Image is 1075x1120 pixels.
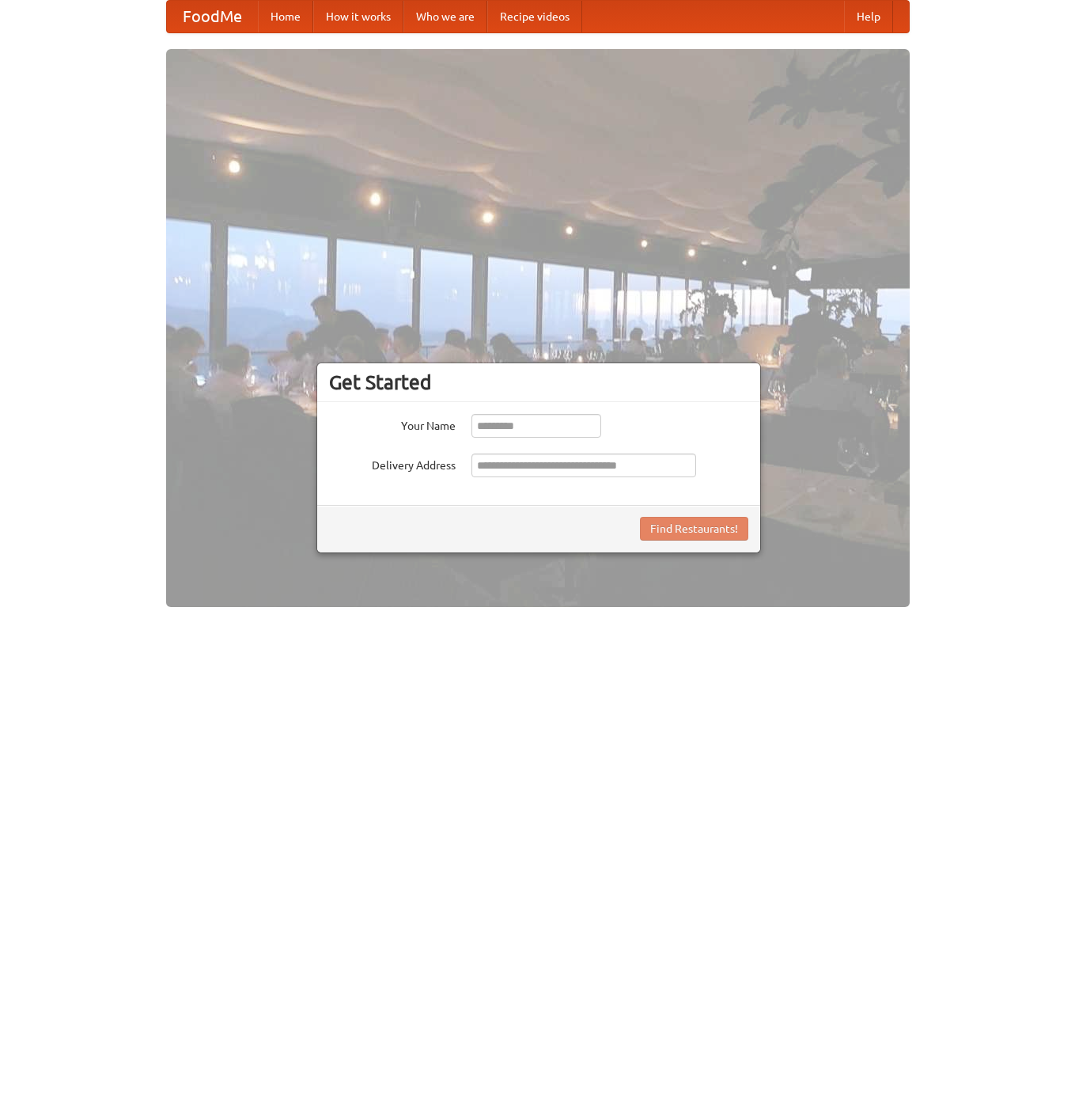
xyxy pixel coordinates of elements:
[487,1,582,32] a: Recipe videos
[258,1,313,32] a: Home
[329,370,748,394] h3: Get Started
[313,1,403,32] a: How it works
[167,1,258,32] a: FoodMe
[640,517,748,541] button: Find Restaurants!
[844,1,893,32] a: Help
[403,1,487,32] a: Who we are
[329,414,456,434] label: Your Name
[329,454,456,473] label: Delivery Address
